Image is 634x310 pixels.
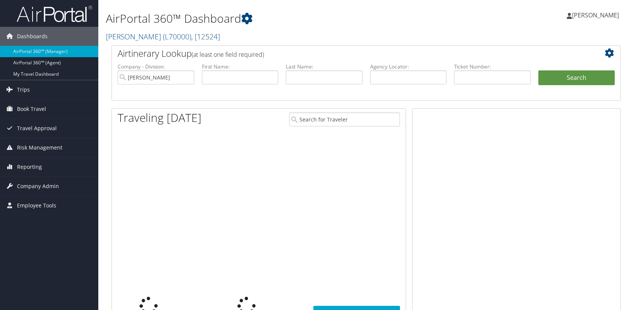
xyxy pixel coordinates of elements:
[191,31,220,42] span: , [ 12524 ]
[17,157,42,176] span: Reporting
[118,47,572,60] h2: Airtinerary Lookup
[118,63,194,70] label: Company - Division:
[567,4,626,26] a: [PERSON_NAME]
[17,100,46,118] span: Book Travel
[289,112,400,126] input: Search for Traveler
[370,63,447,70] label: Agency Locator:
[17,196,56,215] span: Employee Tools
[202,63,279,70] label: First Name:
[17,27,48,46] span: Dashboards
[192,50,264,59] span: (at least one field required)
[538,70,615,86] button: Search
[454,63,531,70] label: Ticket Number:
[118,110,202,126] h1: Traveling [DATE]
[286,63,363,70] label: Last Name:
[163,31,191,42] span: ( L70000 )
[572,11,619,19] span: [PERSON_NAME]
[17,119,57,138] span: Travel Approval
[17,80,30,99] span: Trips
[17,138,62,157] span: Risk Management
[106,31,220,42] a: [PERSON_NAME]
[17,177,59,196] span: Company Admin
[106,11,453,26] h1: AirPortal 360™ Dashboard
[17,5,92,23] img: airportal-logo.png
